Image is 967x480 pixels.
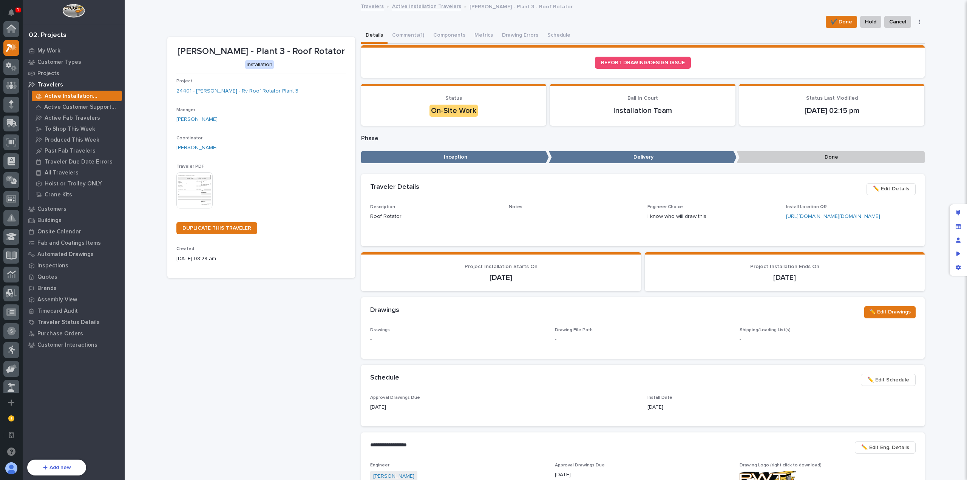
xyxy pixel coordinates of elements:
[860,16,881,28] button: Hold
[37,296,77,303] p: Assembly View
[23,56,125,68] a: Customer Types
[826,16,857,28] button: ✔️ Done
[737,151,924,164] p: Done
[29,145,125,156] a: Past Fab Travelers
[647,395,672,400] span: Install Date
[37,308,78,315] p: Timecard Audit
[29,167,125,178] a: All Travelers
[37,251,94,258] p: Automated Drawings
[806,96,858,101] span: Status Last Modified
[176,247,194,251] span: Created
[37,59,81,66] p: Customer Types
[23,271,125,282] a: Quotes
[884,16,911,28] button: Cancel
[176,255,346,263] p: [DATE] 08:28 am
[543,28,575,44] button: Schedule
[23,294,125,305] a: Assembly View
[465,264,538,269] span: Project Installation Starts On
[429,28,470,44] button: Components
[23,339,125,350] a: Customer Interactions
[23,282,125,294] a: Brands
[37,342,97,349] p: Customer Interactions
[23,248,125,260] a: Automated Drawings
[952,220,965,233] div: Manage fields and data
[9,9,19,21] div: Notifications1
[176,144,218,152] a: [PERSON_NAME]
[361,135,925,142] p: Phase
[245,60,274,69] div: Installation
[176,222,257,234] a: DUPLICATE THIS TRAVELER
[3,395,19,411] button: Add a new app...
[45,170,79,176] p: All Travelers
[370,183,419,191] h2: Traveler Details
[855,441,916,454] button: ✏️ Edit Eng. Details
[23,316,125,328] a: Traveler Status Details
[361,2,384,10] a: Travelers
[654,273,916,282] p: [DATE]
[176,164,204,169] span: Traveler PDF
[3,427,19,443] button: Open workspace settings
[601,60,685,65] span: REPORT DRAWING/DESIGN ISSUE
[37,48,60,54] p: My Work
[45,181,102,187] p: Hoist or Trolley ONLY
[952,261,965,274] div: App settings
[647,213,777,221] p: I know who will draw this
[45,191,72,198] p: Crane Kits
[23,79,125,90] a: Travelers
[361,28,388,44] button: Details
[45,159,113,165] p: Traveler Due Date Errors
[370,463,389,468] span: Engineer
[3,5,19,20] button: Notifications
[559,106,726,115] p: Installation Team
[3,444,19,460] button: Open support chat
[497,28,543,44] button: Drawing Errors
[370,205,395,209] span: Description
[23,45,125,56] a: My Work
[740,336,915,344] p: -
[37,206,66,213] p: Customers
[23,305,125,316] a: Timecard Audit
[470,28,497,44] button: Metrics
[37,70,59,77] p: Projects
[29,123,125,134] a: To Shop This Week
[370,336,546,344] p: -
[23,260,125,271] a: Inspections
[37,330,83,337] p: Purchase Orders
[869,307,911,316] span: ✏️ Edit Drawings
[44,104,119,111] p: Active Customer Support Travelers
[23,226,125,237] a: Onsite Calendar
[45,137,99,144] p: Produced This Week
[555,336,556,344] p: -
[37,217,62,224] p: Buildings
[786,205,827,209] span: Install Location QR
[370,374,399,382] h2: Schedule
[29,178,125,189] a: Hoist or Trolley ONLY
[370,328,390,332] span: Drawings
[392,2,461,10] a: Active Installation Travelers
[361,151,549,164] p: Inception
[17,7,19,12] p: 1
[45,148,96,154] p: Past Fab Travelers
[429,105,478,117] div: On-Site Work
[176,87,298,95] a: 24401 - [PERSON_NAME] - Rv Roof Rotator Plant 3
[176,116,218,123] a: [PERSON_NAME]
[388,28,429,44] button: Comments (1)
[182,225,251,231] span: DUPLICATE THIS TRAVELER
[29,91,125,101] a: Active Installation Travelers
[45,93,119,100] p: Active Installation Travelers
[23,328,125,339] a: Purchase Orders
[37,262,68,269] p: Inspections
[29,102,125,112] a: Active Customer Support Travelers
[29,31,66,40] div: 02. Projects
[786,214,880,219] a: [URL][DOMAIN_NAME][DOMAIN_NAME]
[549,151,737,164] p: Delivery
[45,115,100,122] p: Active Fab Travelers
[29,113,125,123] a: Active Fab Travelers
[740,328,791,332] span: Shipping/Loading List(s)
[37,285,57,292] p: Brands
[3,460,19,476] button: users-avatar
[370,395,420,400] span: Approval Drawings Due
[555,463,605,468] span: Approval Drawings Due
[29,134,125,145] a: Produced This Week
[740,463,822,468] span: Drawing Logo (right click to download)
